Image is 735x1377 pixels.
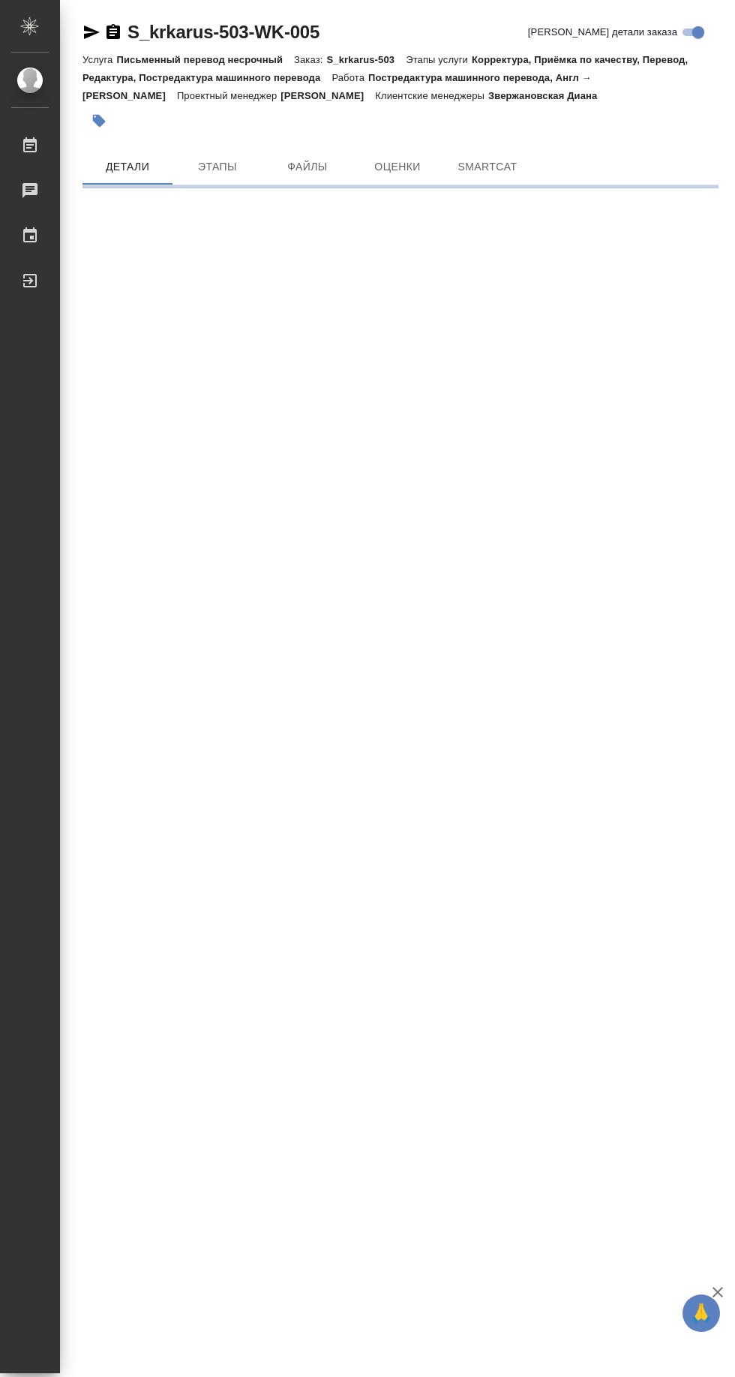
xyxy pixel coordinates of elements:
[177,90,280,101] p: Проектный менеджер
[82,54,116,65] p: Услуга
[127,22,319,42] a: S_krkarus-503-WK-005
[688,1297,714,1329] span: 🙏
[451,158,523,176] span: SmartCat
[116,54,294,65] p: Письменный перевод несрочный
[488,90,608,101] p: Звержановская Диана
[104,23,122,41] button: Скопировать ссылку
[82,104,115,137] button: Добавить тэг
[331,72,368,83] p: Работа
[181,158,253,176] span: Этапы
[91,158,163,176] span: Детали
[375,90,488,101] p: Клиентские менеджеры
[294,54,326,65] p: Заказ:
[326,54,406,65] p: S_krkarus-503
[406,54,472,65] p: Этапы услуги
[682,1294,720,1332] button: 🙏
[271,158,343,176] span: Файлы
[528,25,677,40] span: [PERSON_NAME] детали заказа
[280,90,375,101] p: [PERSON_NAME]
[82,23,100,41] button: Скопировать ссылку для ЯМессенджера
[361,158,433,176] span: Оценки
